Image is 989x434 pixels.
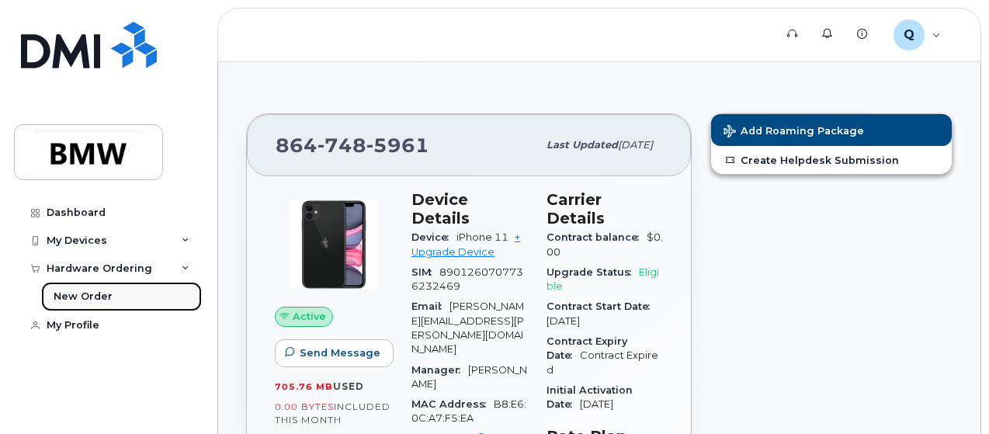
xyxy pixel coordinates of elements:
span: Upgrade Status [547,266,639,278]
span: 8901260707736232469 [411,266,523,292]
span: Initial Activation Date [547,384,633,410]
span: Add Roaming Package [724,125,864,140]
h3: Device Details [411,190,528,227]
span: Contract Expired [547,349,658,375]
span: 705.76 MB [275,381,333,392]
span: Manager [411,364,468,376]
span: 864 [276,134,429,157]
a: + Upgrade Device [411,231,520,257]
button: Add Roaming Package [711,114,952,146]
span: Send Message [300,345,380,360]
span: [PERSON_NAME][EMAIL_ADDRESS][PERSON_NAME][DOMAIN_NAME] [411,300,524,355]
iframe: Messenger Launcher [921,366,977,422]
span: Contract Expiry Date [547,335,627,361]
span: Contract balance [547,231,647,243]
span: [DATE] [580,398,613,410]
span: Active [293,309,326,324]
span: used [333,380,364,392]
span: Last updated [547,139,618,151]
span: 748 [318,134,366,157]
img: iPhone_11.jpg [287,198,380,291]
span: Email [411,300,449,312]
span: [DATE] [618,139,653,151]
span: 0.00 Bytes [275,401,334,412]
span: $0.00 [547,231,663,257]
span: Device [411,231,456,243]
span: iPhone 11 [456,231,508,243]
button: Send Message [275,339,394,367]
h3: Carrier Details [547,190,663,227]
span: 5961 [366,134,429,157]
span: SIM [411,266,439,278]
a: Create Helpdesk Submission [711,146,952,174]
span: Contract Start Date [547,300,658,312]
span: MAC Address [411,398,494,410]
span: [PERSON_NAME] [411,364,527,390]
span: [DATE] [547,315,580,327]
